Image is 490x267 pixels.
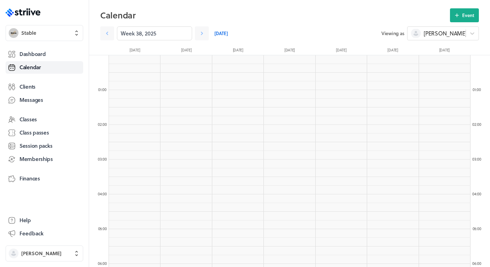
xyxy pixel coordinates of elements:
[19,217,31,224] span: Help
[6,245,83,261] button: [PERSON_NAME]
[470,122,484,127] div: 02
[6,81,83,93] a: Clients
[470,156,484,162] div: 03
[95,226,109,231] div: 05
[6,61,83,74] a: Calendar
[19,175,40,182] span: Finances
[95,156,109,162] div: 03
[19,116,37,123] span: Classes
[100,8,450,22] h2: Calendar
[6,172,83,185] a: Finances
[367,47,418,55] div: [DATE]
[19,129,49,136] span: Class passes
[95,87,109,92] div: 01
[6,140,83,152] a: Session packs
[462,12,474,18] span: Event
[214,26,228,40] a: [DATE]
[102,87,106,92] span: :00
[19,83,35,90] span: Clients
[95,191,109,196] div: 04
[476,260,481,266] span: :00
[6,214,83,227] a: Help
[21,250,62,257] span: [PERSON_NAME]
[19,230,44,237] span: Feedback
[102,121,107,127] span: :00
[6,113,83,126] a: Classes
[102,156,107,162] span: :00
[6,25,83,41] button: StableStable
[315,47,367,55] div: [DATE]
[6,48,83,60] a: Dashboard
[160,47,212,55] div: [DATE]
[117,26,192,40] input: YYYY-M-D
[102,260,107,266] span: :00
[9,28,18,38] img: Stable
[6,127,83,139] a: Class passes
[95,122,109,127] div: 02
[19,155,53,163] span: Memberships
[470,261,484,266] div: 06
[424,30,467,37] span: [PERSON_NAME]
[450,8,479,22] button: Event
[6,227,83,240] button: Feedback
[212,47,264,55] div: [DATE]
[6,94,83,106] a: Messages
[470,191,484,196] div: 04
[19,50,46,58] span: Dashboard
[95,261,109,266] div: 06
[381,30,404,37] span: Viewing as
[419,47,470,55] div: [DATE]
[109,47,160,55] div: [DATE]
[6,153,83,165] a: Memberships
[19,64,41,71] span: Calendar
[476,156,481,162] span: :00
[470,87,484,92] div: 01
[21,30,36,37] span: Stable
[264,47,315,55] div: [DATE]
[19,142,52,149] span: Session packs
[476,191,481,197] span: :00
[19,96,43,104] span: Messages
[476,121,481,127] span: :00
[102,226,106,232] span: :00
[476,226,481,232] span: :00
[470,226,484,231] div: 05
[476,87,481,92] span: :00
[102,191,107,197] span: :00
